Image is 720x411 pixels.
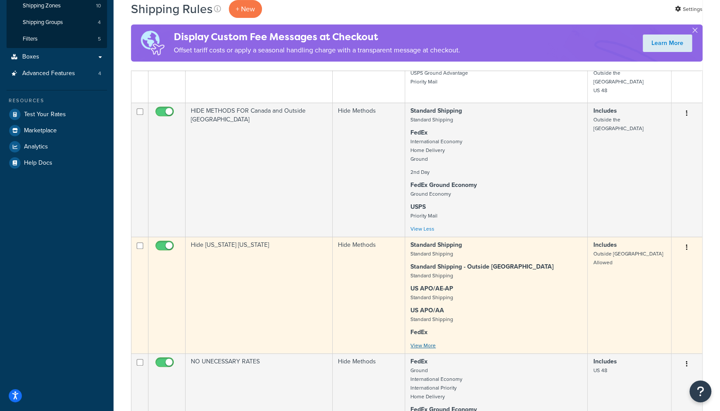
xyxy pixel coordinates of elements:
small: Standard Shipping [410,250,453,258]
small: International Economy Home Delivery Ground [410,138,462,163]
td: HIDE METHODS FOR Canada and Outside [GEOGRAPHIC_DATA] [186,103,333,237]
strong: FedEx Ground Economy [410,180,477,190]
strong: FedEx [410,357,427,366]
strong: Standard Shipping - Outside [GEOGRAPHIC_DATA] [410,262,554,271]
a: Filters 5 [7,31,107,47]
small: Outside the [GEOGRAPHIC_DATA] US 48 [593,69,643,94]
div: Resources [7,97,107,104]
strong: US APO/AA [410,306,444,315]
a: Boxes [7,49,107,65]
small: Priority Mail [410,212,438,220]
li: Shipping Groups [7,14,107,31]
strong: Includes [593,357,617,366]
span: Advanced Features [22,70,75,77]
td: Hide Methods [333,56,405,103]
span: Shipping Groups [23,19,63,26]
span: 10 [96,2,101,10]
small: Standard Shipping [410,315,453,323]
span: 4 [98,70,101,77]
span: Test Your Rates [24,111,66,118]
a: Learn More [643,35,692,52]
img: duties-banner-06bc72dcb5fe05cb3f9472aba00be2ae8eb53ab6f0d8bb03d382ba314ac3c341.png [131,24,174,62]
td: Hide [US_STATE] [US_STATE] [186,237,333,353]
small: Outside the [GEOGRAPHIC_DATA] [593,116,643,132]
small: 2nd Day [410,168,430,176]
small: Standard Shipping [410,272,453,280]
a: Help Docs [7,155,107,171]
td: Hide Methods [333,237,405,353]
a: Settings [675,3,703,15]
td: USPS HIDE NON INTERNATIONAL [186,56,333,103]
span: Help Docs [24,159,52,167]
small: USPS Ground Advantage Priority Mail [410,69,468,86]
small: Outside [GEOGRAPHIC_DATA] Allowed [593,250,663,266]
a: Advanced Features 4 [7,66,107,82]
strong: Includes [593,106,617,115]
p: Offset tariff costs or apply a seasonal handling charge with a transparent message at checkout. [174,44,460,56]
strong: USPS [410,202,426,211]
a: Marketplace [7,123,107,138]
small: Ground International Economy International Priority Home Delivery [410,366,462,401]
td: Hide Methods [333,103,405,237]
span: 5 [98,35,101,43]
span: Shipping Zones [23,2,61,10]
a: Shipping Groups 4 [7,14,107,31]
small: Standard Shipping [410,116,453,124]
span: Filters [23,35,38,43]
a: View Less [410,225,434,233]
span: Boxes [22,53,39,61]
strong: Includes [593,240,617,249]
strong: Standard Shipping [410,240,462,249]
small: Ground Economy [410,190,451,198]
a: Analytics [7,139,107,155]
span: Marketplace [24,127,57,135]
li: Filters [7,31,107,47]
span: Analytics [24,143,48,151]
small: US 48 [593,366,607,374]
strong: Standard Shipping [410,106,462,115]
h1: Shipping Rules [131,0,213,17]
a: Test Your Rates [7,107,107,122]
li: Advanced Features [7,66,107,82]
span: 4 [98,19,101,26]
small: Standard Shipping [410,294,453,301]
button: Open Resource Center [689,380,711,402]
strong: FedEx [410,328,427,337]
h4: Display Custom Fee Messages at Checkout [174,30,460,44]
strong: FedEx [410,128,427,137]
strong: US APO/AE-AP [410,284,453,293]
a: View More [410,342,436,349]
